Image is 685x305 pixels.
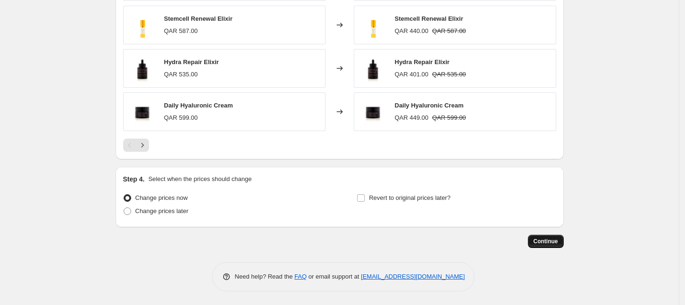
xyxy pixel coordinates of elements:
[136,139,149,152] button: Next
[359,11,387,39] img: StemcellRenewalElixirGEORGIALOUISE1_80x.jpg
[395,113,429,123] div: QAR 449.00
[369,194,451,201] span: Revert to original prices later?
[123,139,149,152] nav: Pagination
[395,70,429,79] div: QAR 401.00
[528,235,564,248] button: Continue
[395,15,463,22] span: Stemcell Renewal Elixir
[164,26,198,36] div: QAR 587.00
[128,54,157,82] img: HydraRepairElixirFront-SKU_1000012_80x.jpg
[164,70,198,79] div: QAR 535.00
[359,54,387,82] img: HydraRepairElixirFront-SKU_1000012_80x.jpg
[135,194,188,201] span: Change prices now
[128,98,157,126] img: Daily_Hyaluronic_Cream_Front_-_SKU_1000020_80x.jpg
[123,174,145,184] h2: Step 4.
[164,113,198,123] div: QAR 599.00
[164,102,233,109] span: Daily Hyaluronic Cream
[128,11,157,39] img: StemcellRenewalElixirGEORGIALOUISE1_80x.jpg
[361,273,465,280] a: [EMAIL_ADDRESS][DOMAIN_NAME]
[294,273,307,280] a: FAQ
[432,70,466,79] strike: QAR 535.00
[164,15,233,22] span: Stemcell Renewal Elixir
[395,102,464,109] span: Daily Hyaluronic Cream
[148,174,251,184] p: Select when the prices should change
[359,98,387,126] img: Daily_Hyaluronic_Cream_Front_-_SKU_1000020_80x.jpg
[135,207,189,214] span: Change prices later
[235,273,295,280] span: Need help? Read the
[395,26,429,36] div: QAR 440.00
[432,26,466,36] strike: QAR 587.00
[534,238,558,245] span: Continue
[307,273,361,280] span: or email support at
[432,113,466,123] strike: QAR 599.00
[164,58,219,66] span: Hydra Repair Elixir
[395,58,450,66] span: Hydra Repair Elixir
